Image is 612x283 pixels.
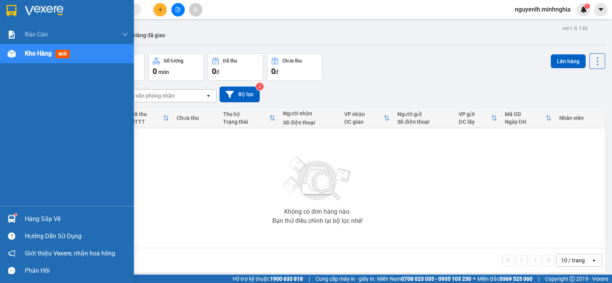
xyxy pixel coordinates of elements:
span: đ [216,69,219,75]
div: Hàng sắp về [25,213,128,225]
div: Người gửi [397,111,451,117]
div: Trạng thái [223,119,269,125]
button: Bộ lọc [220,87,260,102]
span: món [158,69,169,75]
div: Người nhận [283,110,337,116]
img: logo-vxr [7,5,16,16]
span: file-add [175,7,181,12]
button: Hàng đã giao [127,26,171,44]
span: đ [275,69,278,75]
div: VP gửi [459,111,491,117]
div: Thu hộ [223,111,269,117]
button: plus [153,3,167,16]
div: Chưa thu [177,115,215,121]
div: Bạn thử điều chỉnh lại bộ lọc nhé! [272,218,363,224]
button: Đã thu0đ [208,53,263,81]
span: Hỗ trợ kỹ thuật: [233,275,303,283]
div: HTTT [131,119,163,125]
button: file-add [171,3,185,16]
span: 0 [271,67,275,76]
span: copyright [570,276,575,281]
button: Số lượng0món [148,53,204,81]
div: Ngày ĐH [505,119,545,125]
span: Cung cấp máy in - giấy in: [316,275,375,283]
sup: 1 [584,3,590,9]
span: question-circle [8,232,15,240]
img: svg+xml;base64,PHN2ZyBjbGFzcz0ibGlzdC1wbHVnX19zdmciIHhtbG5zPSJodHRwOi8vd3d3LnczLm9yZy8yMDAwL3N2Zy... [279,152,356,206]
th: Toggle SortBy [501,108,555,128]
img: solution-icon [8,31,16,39]
button: caret-down [594,3,607,16]
span: Báo cáo [25,29,48,39]
div: Đã thu [131,111,163,117]
div: ĐC giao [344,119,384,125]
th: Toggle SortBy [127,108,173,128]
div: 10 / trang [561,257,585,264]
div: Chưa thu [282,58,302,64]
div: Không có đơn hàng nào. [284,209,351,215]
span: 0 [212,67,216,76]
span: plus [158,7,163,12]
div: Số lượng [164,58,183,64]
th: Toggle SortBy [340,108,394,128]
div: ver 1.8.146 [562,24,588,33]
span: 0 [153,67,157,76]
div: Đã thu [223,58,237,64]
img: warehouse-icon [8,50,16,58]
span: aim [193,7,198,12]
span: | [309,275,310,283]
span: Giới thiệu Vexere, nhận hoa hồng [25,249,115,258]
span: Miền Nam [377,275,471,283]
div: Số điện thoại [397,119,451,125]
span: notification [8,250,15,257]
strong: 0708 023 035 - 0935 103 250 [401,276,471,282]
th: Toggle SortBy [219,108,279,128]
span: Miền Bắc [477,275,532,283]
div: Mã GD [505,111,545,117]
span: message [8,267,15,274]
span: mới [55,50,70,58]
span: Kho hàng [25,50,52,57]
span: 1 [586,3,588,9]
div: Hướng dẫn sử dụng [25,231,128,242]
div: ĐC lấy [459,119,491,125]
sup: 1 [15,214,17,216]
div: VP nhận [344,111,384,117]
strong: 0369 525 060 [500,276,532,282]
div: Phản hồi [25,265,128,276]
img: icon-new-feature [580,6,587,13]
span: nguyenlh.minhnghia [509,5,577,14]
svg: open [591,257,597,263]
div: Số điện thoại [283,119,337,126]
button: Lên hàng [551,54,586,68]
div: Chọn văn phòng nhận [122,92,175,100]
div: Nhân viên [559,115,601,121]
img: warehouse-icon [8,215,16,223]
svg: open [205,93,212,99]
span: ⚪️ [473,277,475,280]
span: | [538,275,539,283]
strong: 1900 633 818 [270,276,303,282]
span: caret-down [597,6,604,13]
button: aim [189,3,202,16]
button: Chưa thu0đ [267,53,322,81]
span: down [122,31,128,38]
sup: 2 [256,83,264,90]
th: Toggle SortBy [455,108,501,128]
